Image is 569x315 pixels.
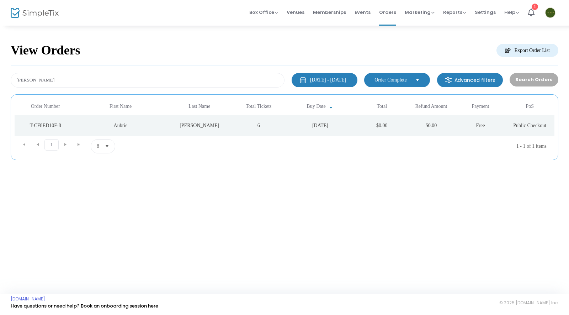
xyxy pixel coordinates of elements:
span: First Name [108,104,133,110]
input: Search by name, email, phone, order number, ip address, or last 4 digits of card [11,73,283,88]
div: T-CF8ED10F-8 [16,122,74,129]
span: Orders [379,3,396,21]
span: Help [504,9,519,16]
span: Events [355,3,371,21]
th: Total [357,98,406,115]
span: Settings [475,3,496,21]
span: Order Complete [373,77,410,84]
span: Sortable [329,104,334,110]
button: Select [102,140,112,153]
div: 1 [532,4,538,10]
span: Buy Date [306,104,326,110]
div: Aubrie [78,122,163,129]
span: Order Number [29,104,62,110]
h2: View Orders [11,43,83,58]
span: Free [475,122,486,128]
span: Box Office [249,9,278,16]
div: 9/13/2025 [285,122,356,129]
span: Reports [443,9,466,16]
a: Have questions or need help? Book an onboarding session here [11,303,158,309]
span: © 2025 [DOMAIN_NAME] Inc. [499,300,558,306]
span: Page 1 [44,139,59,151]
span: Last Name [187,104,211,110]
td: $0.00 [357,115,406,136]
td: $0.00 [406,115,456,136]
th: Refund Amount [406,98,456,115]
span: PoS [525,104,535,110]
a: [DOMAIN_NAME] [11,296,45,302]
th: Total Tickets [234,98,283,115]
m-button: Export Order List [494,44,558,57]
kendo-pager-info: 1 - 1 of 1 items [186,139,547,153]
button: Select [413,76,422,84]
div: [DATE] - [DATE] [309,77,345,84]
span: 8 [97,143,100,150]
img: filter [445,77,452,84]
m-button: Advanced filters [437,73,503,87]
span: Payment [471,104,490,110]
div: Stitz [167,122,232,129]
button: [DATE] - [DATE] [291,73,356,87]
img: monthly [298,77,305,84]
span: Public Checkout [511,122,548,128]
span: Marketing [405,9,435,16]
td: 6 [234,115,283,136]
span: Memberships [313,3,346,21]
div: Data table [15,98,554,136]
span: Venues [287,3,304,21]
